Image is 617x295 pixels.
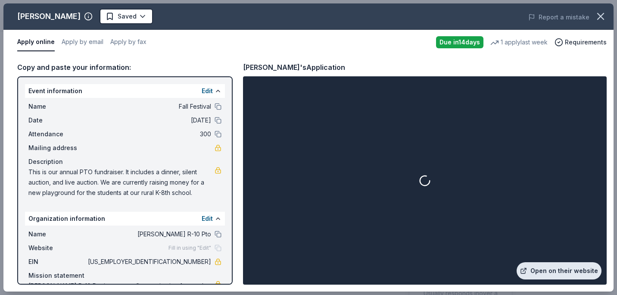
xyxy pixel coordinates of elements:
[110,33,146,51] button: Apply by fax
[118,11,137,22] span: Saved
[436,36,483,48] div: Due in 14 days
[168,245,211,251] span: Fill in using "Edit"
[25,212,225,226] div: Organization information
[86,115,211,126] span: [DATE]
[28,157,221,167] div: Description
[28,257,86,267] span: EIN
[28,101,86,112] span: Name
[17,62,233,73] div: Copy and paste your information:
[86,229,211,239] span: [PERSON_NAME] R-10 Pto
[28,270,221,281] div: Mission statement
[202,213,213,224] button: Edit
[17,9,81,23] div: [PERSON_NAME]
[28,129,86,139] span: Attendance
[86,129,211,139] span: 300
[243,62,345,73] div: [PERSON_NAME]'s Application
[528,12,589,22] button: Report a mistake
[202,86,213,96] button: Edit
[28,243,86,253] span: Website
[86,101,211,112] span: Fall Festival
[517,262,601,279] a: Open on their website
[28,115,86,126] span: Date
[17,33,55,51] button: Apply online
[25,84,225,98] div: Event information
[62,33,103,51] button: Apply by email
[555,37,607,47] button: Requirements
[565,37,607,47] span: Requirements
[28,167,215,198] span: This is our annual PTO fundraiser. It includes a dinner, silent auction, and live auction. We are...
[490,37,548,47] div: 1 apply last week
[28,143,86,153] span: Mailing address
[86,257,211,267] span: [US_EMPLOYER_IDENTIFICATION_NUMBER]
[100,9,153,24] button: Saved
[28,229,86,239] span: Name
